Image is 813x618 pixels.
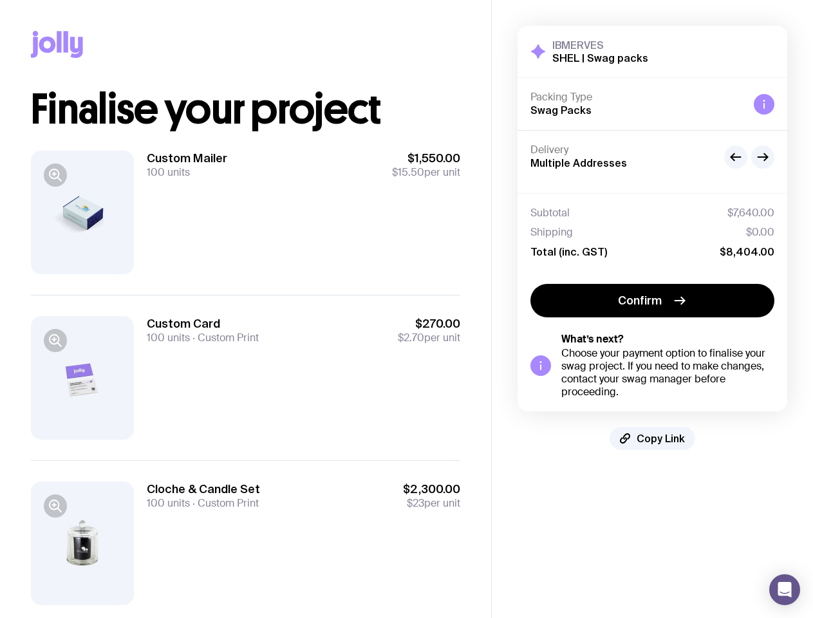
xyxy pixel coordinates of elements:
[147,151,227,166] h3: Custom Mailer
[403,482,460,497] span: $2,300.00
[147,331,190,344] span: 100 units
[552,51,648,64] h2: SHEL | Swag packs
[530,226,573,239] span: Shipping
[190,331,259,344] span: Custom Print
[392,165,424,179] span: $15.50
[530,104,592,116] span: Swag Packs
[530,284,774,317] button: Confirm
[637,432,685,445] span: Copy Link
[530,157,627,169] span: Multiple Addresses
[392,166,460,179] span: per unit
[530,91,743,104] h4: Packing Type
[530,144,714,156] h4: Delivery
[720,245,774,258] span: $8,404.00
[392,151,460,166] span: $1,550.00
[610,427,695,450] button: Copy Link
[530,207,570,220] span: Subtotal
[561,347,774,398] div: Choose your payment option to finalise your swag project. If you need to make changes, contact yo...
[147,316,259,332] h3: Custom Card
[552,39,648,51] h3: IBMERVES
[398,332,460,344] span: per unit
[190,496,259,510] span: Custom Print
[746,226,774,239] span: $0.00
[727,207,774,220] span: $7,640.00
[769,574,800,605] div: Open Intercom Messenger
[398,331,424,344] span: $2.70
[147,482,260,497] h3: Cloche & Candle Set
[147,165,190,179] span: 100 units
[398,316,460,332] span: $270.00
[407,496,424,510] span: $23
[147,496,190,510] span: 100 units
[403,497,460,510] span: per unit
[530,245,607,258] span: Total (inc. GST)
[561,333,774,346] h5: What’s next?
[618,293,662,308] span: Confirm
[31,89,460,130] h1: Finalise your project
